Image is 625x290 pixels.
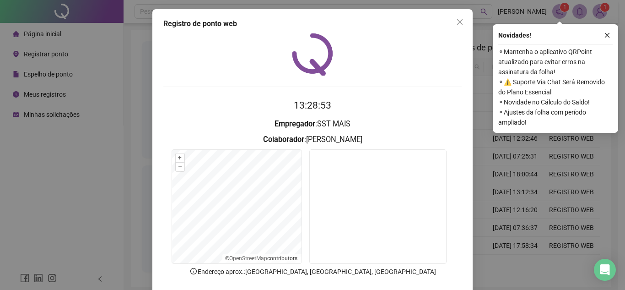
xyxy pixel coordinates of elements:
[163,267,462,277] p: Endereço aprox. : [GEOGRAPHIC_DATA], [GEOGRAPHIC_DATA], [GEOGRAPHIC_DATA]
[292,33,333,76] img: QRPoint
[604,32,610,38] span: close
[176,153,184,162] button: +
[294,100,331,111] time: 13:28:53
[594,259,616,281] div: Open Intercom Messenger
[263,135,304,144] strong: Colaborador
[498,47,613,77] span: ⚬ Mantenha o aplicativo QRPoint atualizado para evitar erros na assinatura da folha!
[189,267,198,275] span: info-circle
[456,18,463,26] span: close
[163,118,462,130] h3: : SST MAIS
[229,255,267,262] a: OpenStreetMap
[225,255,299,262] li: © contributors.
[498,97,613,107] span: ⚬ Novidade no Cálculo do Saldo!
[498,77,613,97] span: ⚬ ⚠️ Suporte Via Chat Será Removido do Plano Essencial
[498,30,531,40] span: Novidades !
[453,15,467,29] button: Close
[176,163,184,171] button: –
[275,120,315,128] strong: Empregador
[498,107,613,127] span: ⚬ Ajustes da folha com período ampliado!
[163,18,462,29] div: Registro de ponto web
[163,134,462,146] h3: : [PERSON_NAME]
